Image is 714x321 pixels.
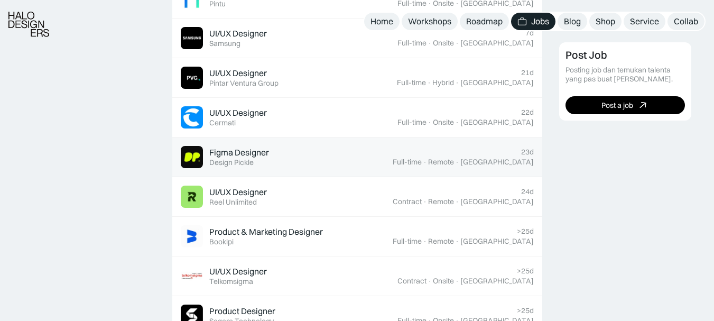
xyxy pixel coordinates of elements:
div: · [455,237,459,246]
div: Onsite [433,39,454,48]
div: 22d [521,108,534,117]
div: · [455,78,459,87]
div: Workshops [408,16,451,27]
div: Hybrid [432,78,454,87]
div: · [428,118,432,127]
div: Full-time [397,39,426,48]
div: Onsite [433,277,454,286]
a: Job ImageUI/UX DesignerTelkomsigma>25dContract·Onsite·[GEOGRAPHIC_DATA] [172,256,542,296]
div: Remote [428,237,454,246]
div: Home [370,16,393,27]
div: · [455,118,459,127]
a: Job ImageUI/UX DesignerSamsung7dFull-time·Onsite·[GEOGRAPHIC_DATA] [172,19,542,58]
div: Posting job dan temukan talenta yang pas buat [PERSON_NAME]. [565,66,685,84]
div: · [423,197,427,206]
div: Telkomsigma [209,277,253,286]
div: [GEOGRAPHIC_DATA] [460,197,534,206]
div: Full-time [393,237,422,246]
img: Job Image [181,146,203,168]
div: · [428,39,432,48]
img: Job Image [181,186,203,208]
div: UI/UX Designer [209,187,267,198]
div: Full-time [397,78,426,87]
div: >25d [517,227,534,236]
div: Reel Unlimited [209,198,257,207]
div: Post a job [601,100,633,109]
div: Jobs [531,16,549,27]
img: Job Image [181,265,203,287]
a: Job ImageProduct & Marketing DesignerBookipi>25dFull-time·Remote·[GEOGRAPHIC_DATA] [172,217,542,256]
div: Roadmap [466,16,503,27]
a: Job ImageFigma DesignerDesign Pickle23dFull-time·Remote·[GEOGRAPHIC_DATA] [172,137,542,177]
div: Post Job [565,49,607,61]
div: Shop [596,16,615,27]
div: Remote [428,158,454,167]
a: Workshops [402,13,458,30]
div: · [423,158,427,167]
img: Job Image [181,106,203,129]
div: Contract [393,197,422,206]
div: Design Pickle [209,158,254,167]
div: [GEOGRAPHIC_DATA] [460,158,534,167]
div: Blog [564,16,581,27]
div: · [455,39,459,48]
div: >25d [517,267,534,276]
div: UI/UX Designer [209,28,267,39]
div: Product & Marketing Designer [209,226,323,237]
a: Job ImageUI/UX DesignerPintar Ventura Group21dFull-time·Hybrid·[GEOGRAPHIC_DATA] [172,58,542,98]
div: Samsung [209,39,240,48]
a: Job ImageUI/UX DesignerCermati22dFull-time·Onsite·[GEOGRAPHIC_DATA] [172,98,542,137]
div: Collab [674,16,698,27]
div: · [455,277,459,286]
a: Blog [558,13,587,30]
div: Cermati [209,118,236,127]
div: 24d [521,187,534,196]
div: · [427,78,431,87]
a: Job ImageUI/UX DesignerReel Unlimited24dContract·Remote·[GEOGRAPHIC_DATA] [172,177,542,217]
a: Service [624,13,665,30]
a: Post a job [565,96,685,114]
div: Pintar Ventura Group [209,79,279,88]
div: 21d [521,68,534,77]
div: Bookipi [209,237,234,246]
div: · [423,237,427,246]
div: Remote [428,197,454,206]
div: [GEOGRAPHIC_DATA] [460,39,534,48]
div: Figma Designer [209,147,269,158]
div: Product Designer [209,306,275,317]
div: Onsite [433,118,454,127]
div: [GEOGRAPHIC_DATA] [460,277,534,286]
div: 7d [525,29,534,38]
div: UI/UX Designer [209,107,267,118]
div: [GEOGRAPHIC_DATA] [460,78,534,87]
img: Job Image [181,225,203,247]
div: Full-time [393,158,422,167]
div: >25d [517,306,534,315]
img: Job Image [181,67,203,89]
a: Jobs [511,13,555,30]
div: UI/UX Designer [209,68,267,79]
a: Home [364,13,400,30]
div: · [428,277,432,286]
div: Service [630,16,659,27]
img: Job Image [181,27,203,49]
div: UI/UX Designer [209,266,267,277]
a: Collab [667,13,704,30]
a: Shop [589,13,622,30]
div: · [455,158,459,167]
div: · [455,197,459,206]
div: Contract [397,277,426,286]
div: Full-time [397,118,426,127]
a: Roadmap [460,13,509,30]
div: [GEOGRAPHIC_DATA] [460,118,534,127]
div: [GEOGRAPHIC_DATA] [460,237,534,246]
div: 23d [521,148,534,157]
